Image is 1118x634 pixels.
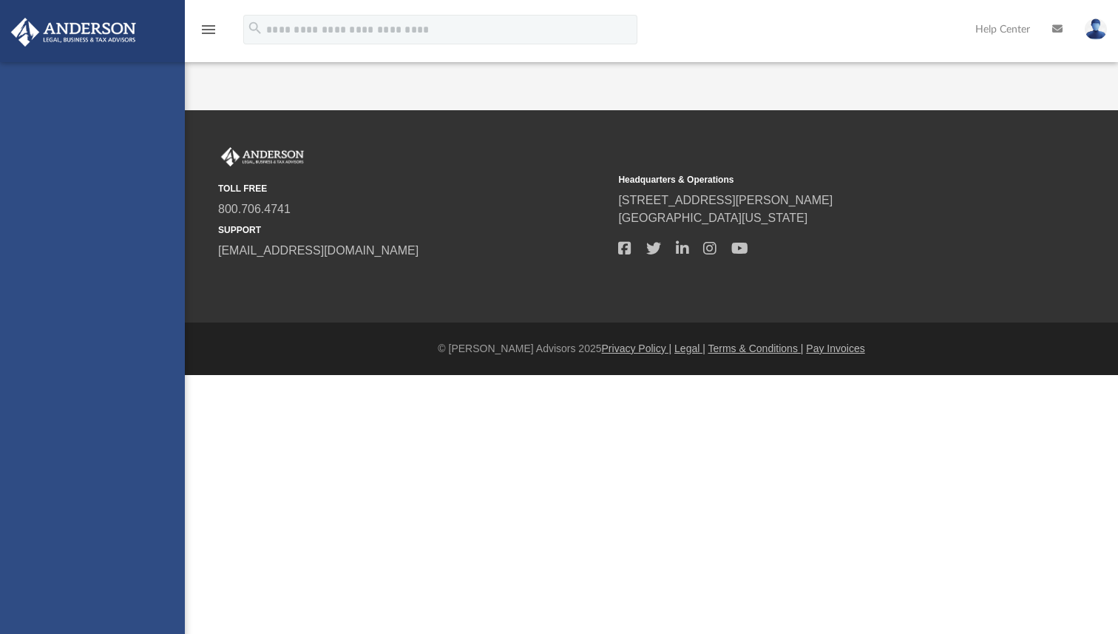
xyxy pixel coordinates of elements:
i: search [247,20,263,36]
a: [STREET_ADDRESS][PERSON_NAME] [618,194,833,206]
div: © [PERSON_NAME] Advisors 2025 [185,341,1118,357]
a: [GEOGRAPHIC_DATA][US_STATE] [618,212,807,224]
a: 800.706.4741 [218,203,291,215]
img: Anderson Advisors Platinum Portal [7,18,140,47]
img: Anderson Advisors Platinum Portal [218,147,307,166]
i: menu [200,21,217,38]
a: Pay Invoices [806,343,864,354]
a: menu [200,28,217,38]
a: Terms & Conditions | [708,343,804,354]
small: TOLL FREE [218,182,608,195]
a: Legal | [674,343,705,354]
a: [EMAIL_ADDRESS][DOMAIN_NAME] [218,244,419,257]
small: Headquarters & Operations [618,173,1008,186]
a: Privacy Policy | [602,343,672,354]
img: User Pic [1085,18,1107,40]
small: SUPPORT [218,223,608,237]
